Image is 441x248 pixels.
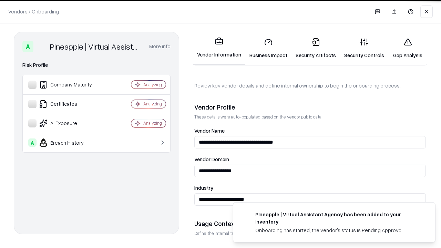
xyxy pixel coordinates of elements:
[143,120,162,126] div: Analyzing
[143,101,162,107] div: Analyzing
[143,82,162,87] div: Analyzing
[242,211,250,219] img: trypineapple.com
[255,227,419,234] div: Onboarding has started, the vendor's status is Pending Approval.
[194,128,426,133] label: Vendor Name
[194,219,426,228] div: Usage Context
[36,41,47,52] img: Pineapple | Virtual Assistant Agency
[28,81,111,89] div: Company Maturity
[28,138,37,147] div: A
[340,32,388,64] a: Security Controls
[194,185,426,190] label: Industry
[50,41,141,52] div: Pineapple | Virtual Assistant Agency
[194,230,426,236] p: Define the internal team and reason for using this vendor. This helps assess business relevance a...
[291,32,340,64] a: Security Artifacts
[255,211,419,225] div: Pineapple | Virtual Assistant Agency has been added to your inventory
[245,32,291,64] a: Business Impact
[149,40,171,53] button: More info
[28,119,111,127] div: AI Exposure
[22,61,171,69] div: Risk Profile
[194,82,426,89] p: Review key vendor details and define internal ownership to begin the onboarding process.
[28,100,111,108] div: Certificates
[194,114,426,120] p: These details were auto-populated based on the vendor public data
[8,8,59,15] p: Vendors / Onboarding
[28,138,111,147] div: Breach History
[194,157,426,162] label: Vendor Domain
[388,32,427,64] a: Gap Analysis
[193,32,245,65] a: Vendor Information
[22,41,33,52] div: A
[194,103,426,111] div: Vendor Profile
